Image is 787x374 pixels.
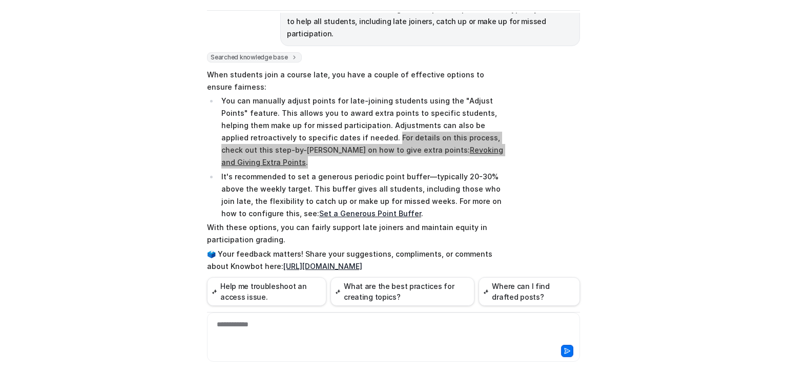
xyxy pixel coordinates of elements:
p: 🗳️ Your feedback matters! Share your suggestions, compliments, or comments about Knowbot here: [207,248,507,273]
a: Set a Generous Point Buffer [319,209,421,218]
button: Where can I find drafted posts? [479,277,580,306]
a: [URL][DOMAIN_NAME] [283,262,362,271]
p: You can manually adjust points for late-joining students using the "Adjust Points" feature. This ... [221,95,507,169]
p: With these options, you can fairly support late joiners and maintain equity in participation grad... [207,221,507,246]
p: When students join a course late, you have a couple of effective options to ensure fairness: [207,69,507,93]
span: Searched knowledge base [207,52,302,63]
button: What are the best practices for creating topics? [330,277,474,306]
button: Help me troubleshoot an access issue. [207,277,326,306]
p: It's recommended to set a generous periodic point buffer—typically 20-30% above the weekly target... [221,171,507,220]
